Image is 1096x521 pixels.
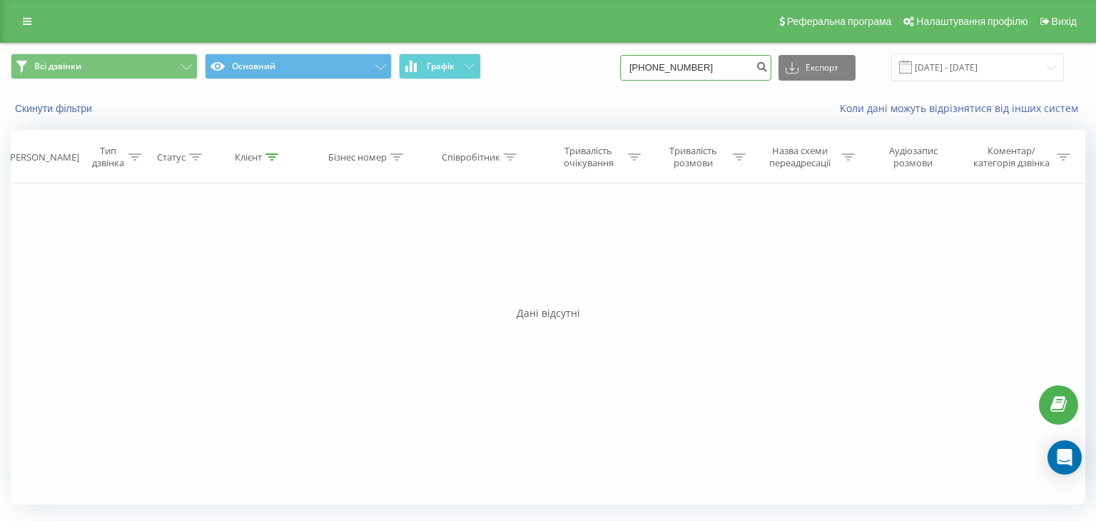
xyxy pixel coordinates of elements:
[871,145,955,169] div: Аудіозапис розмови
[778,55,856,81] button: Експорт
[205,54,392,79] button: Основний
[916,16,1027,27] span: Налаштування профілю
[1047,440,1082,475] div: Open Intercom Messenger
[157,151,186,163] div: Статус
[399,54,481,79] button: Графік
[235,151,262,163] div: Клієнт
[328,151,387,163] div: Бізнес номер
[11,54,198,79] button: Всі дзвінки
[427,61,455,71] span: Графік
[762,145,838,169] div: Назва схеми переадресації
[970,145,1053,169] div: Коментар/категорія дзвінка
[552,145,624,169] div: Тривалість очікування
[657,145,729,169] div: Тривалість розмови
[91,145,125,169] div: Тип дзвінка
[34,61,81,72] span: Всі дзвінки
[840,101,1085,115] a: Коли дані можуть відрізнятися вiд інших систем
[11,102,99,115] button: Скинути фільтри
[7,151,79,163] div: [PERSON_NAME]
[787,16,892,27] span: Реферальна програма
[1052,16,1077,27] span: Вихід
[620,55,771,81] input: Пошук за номером
[11,306,1085,320] div: Дані відсутні
[442,151,500,163] div: Співробітник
